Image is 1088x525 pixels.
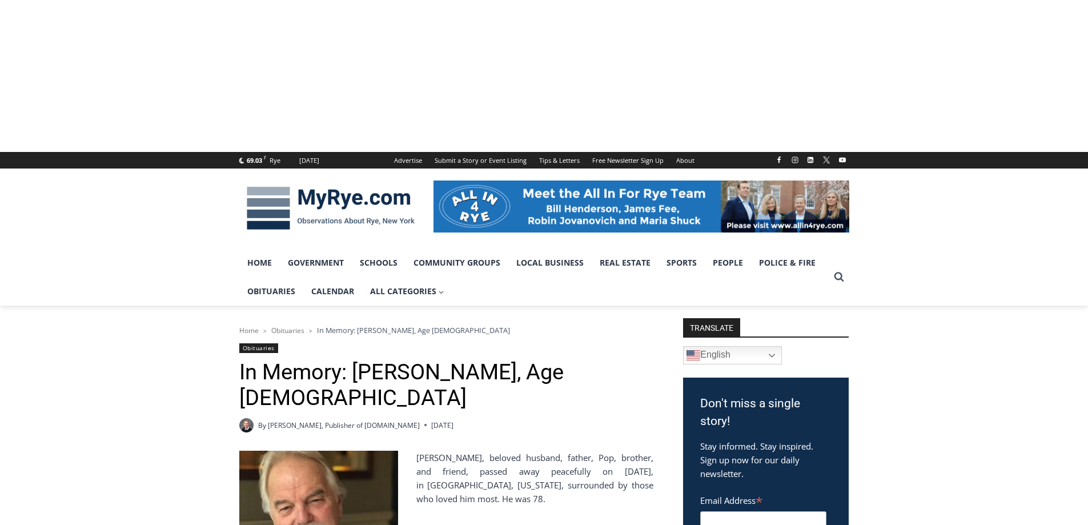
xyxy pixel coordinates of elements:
[303,277,362,306] a: Calendar
[700,439,832,480] p: Stay informed. Stay inspired. Sign up now for our daily newsletter.
[239,451,653,506] p: [PERSON_NAME], beloved husband, father, Pop, brother, and friend, passed away peacefully on [DATE...
[239,179,422,238] img: MyRye.com
[271,326,304,335] a: Obituaries
[508,249,592,277] a: Local Business
[388,152,428,169] a: Advertise
[280,249,352,277] a: Government
[239,418,254,432] a: Author image
[406,249,508,277] a: Community Groups
[533,152,586,169] a: Tips & Letters
[270,155,280,166] div: Rye
[788,153,802,167] a: Instagram
[659,249,705,277] a: Sports
[388,152,701,169] nav: Secondary Navigation
[352,249,406,277] a: Schools
[820,153,833,167] a: X
[428,152,533,169] a: Submit a Story or Event Listing
[268,420,420,430] a: [PERSON_NAME], Publisher of [DOMAIN_NAME]
[592,249,659,277] a: Real Estate
[683,318,740,336] strong: TRANSLATE
[362,277,452,306] a: All Categories
[299,155,319,166] div: [DATE]
[264,154,266,161] span: F
[772,153,786,167] a: Facebook
[829,267,849,287] button: View Search Form
[317,325,510,335] span: In Memory: [PERSON_NAME], Age [DEMOGRAPHIC_DATA]
[309,327,312,335] span: >
[239,324,653,336] nav: Breadcrumbs
[804,153,817,167] a: Linkedin
[239,249,280,277] a: Home
[258,420,266,431] span: By
[431,420,453,431] time: [DATE]
[670,152,701,169] a: About
[239,359,653,411] h1: In Memory: [PERSON_NAME], Age [DEMOGRAPHIC_DATA]
[586,152,670,169] a: Free Newsletter Sign Up
[751,249,824,277] a: Police & Fire
[700,489,826,510] label: Email Address
[836,153,849,167] a: YouTube
[370,285,444,298] span: All Categories
[239,249,829,306] nav: Primary Navigation
[263,327,267,335] span: >
[247,156,262,165] span: 69.03
[239,326,259,335] a: Home
[686,348,700,362] img: en
[700,395,832,431] h3: Don't miss a single story!
[683,346,782,364] a: English
[239,277,303,306] a: Obituaries
[433,181,849,232] img: All in for Rye
[705,249,751,277] a: People
[239,343,278,353] a: Obituaries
